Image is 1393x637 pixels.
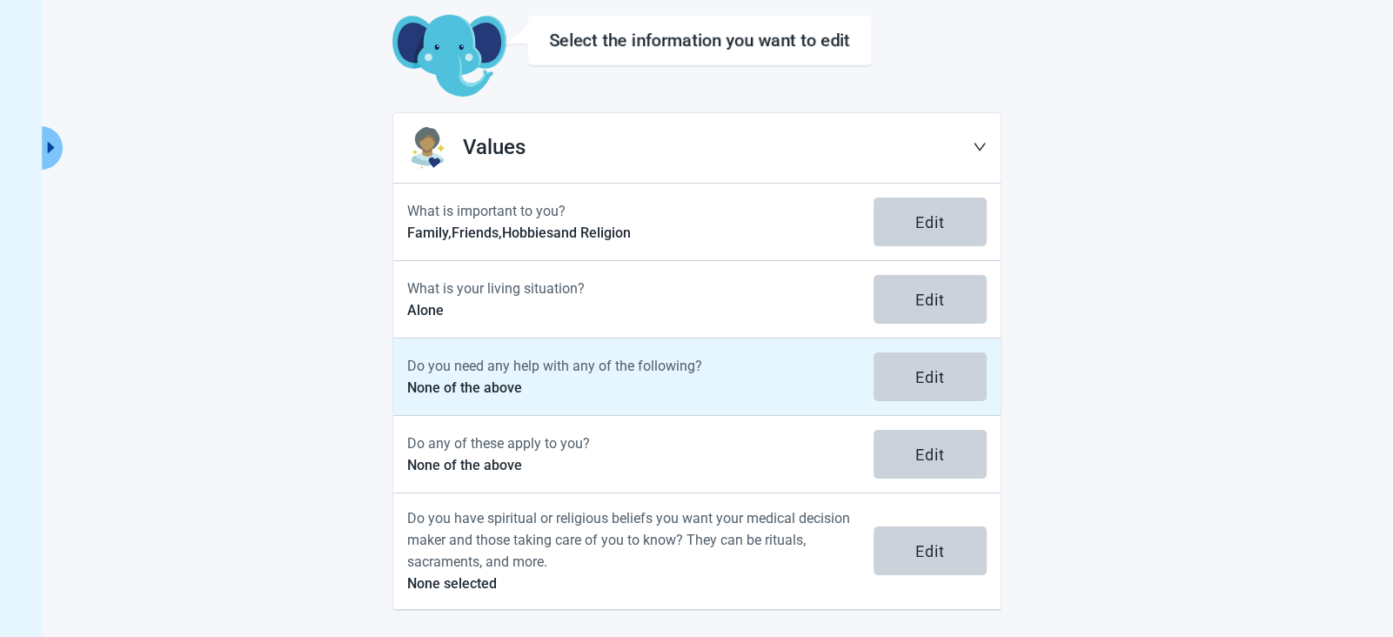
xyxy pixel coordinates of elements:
[915,542,945,560] div: Edit
[915,368,945,386] div: Edit
[407,377,853,399] p: None of the above
[392,15,506,98] img: Koda Elephant
[915,291,945,308] div: Edit
[407,127,449,169] img: Step Icon
[407,507,853,573] p: Do you have spiritual or religious beliefs you want your medical decision maker and those taking ...
[407,222,853,244] p: Family, Friends, Hobbies and Religion
[874,198,987,246] button: Edit
[41,126,63,170] button: Expand menu
[407,358,702,374] label: Do you need any help with any of the following?
[218,15,1175,611] main: Main content
[874,275,987,324] button: Edit
[407,435,590,452] label: Do any of these apply to you?
[915,213,945,231] div: Edit
[874,430,987,479] button: Edit
[43,139,59,156] span: caret-right
[874,352,987,401] button: Edit
[973,140,987,154] span: down
[463,131,973,164] h1: Values
[407,278,853,299] p: What is your living situation?
[407,454,853,476] p: None of the above
[874,526,987,575] button: Edit
[407,299,853,321] p: Alone
[549,30,850,50] div: Select the information you want to edit
[407,573,853,594] p: None selected
[407,200,853,222] p: What is important to you?
[915,446,945,463] div: Edit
